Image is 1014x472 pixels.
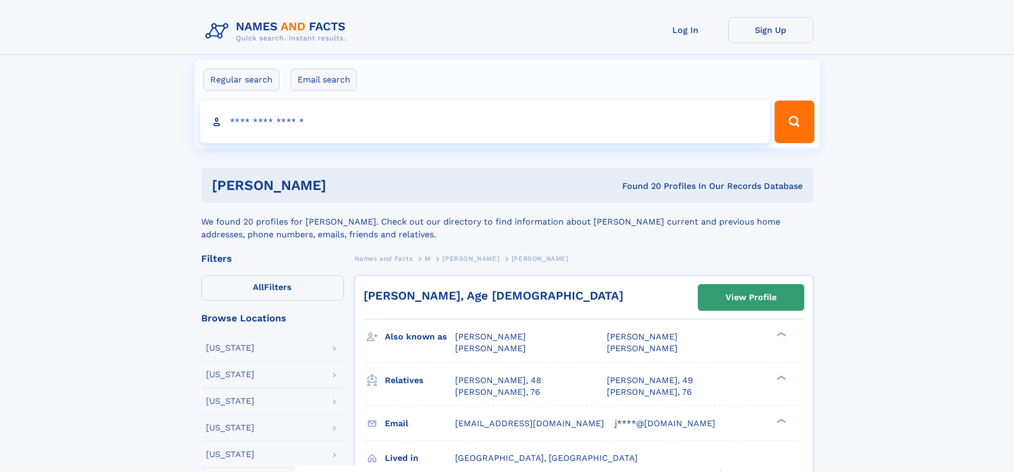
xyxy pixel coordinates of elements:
[201,203,813,241] div: We found 20 profiles for [PERSON_NAME]. Check out our directory to find information about [PERSON...
[455,418,604,428] span: [EMAIL_ADDRESS][DOMAIN_NAME]
[455,386,540,398] a: [PERSON_NAME], 76
[607,386,692,398] a: [PERSON_NAME], 76
[474,180,803,192] div: Found 20 Profiles In Our Records Database
[774,417,787,424] div: ❯
[385,328,455,346] h3: Also known as
[698,285,804,310] a: View Profile
[774,331,787,338] div: ❯
[455,343,526,353] span: [PERSON_NAME]
[643,17,728,43] a: Log In
[385,371,455,390] h3: Relatives
[212,179,474,192] h1: [PERSON_NAME]
[385,449,455,467] h3: Lived in
[201,17,355,46] img: Logo Names and Facts
[203,69,279,91] label: Regular search
[774,101,814,143] button: Search Button
[206,424,254,432] div: [US_STATE]
[607,332,678,342] span: [PERSON_NAME]
[200,101,770,143] input: search input
[442,255,499,262] span: [PERSON_NAME]
[385,415,455,433] h3: Email
[206,450,254,459] div: [US_STATE]
[455,453,638,463] span: [GEOGRAPHIC_DATA], [GEOGRAPHIC_DATA]
[206,370,254,379] div: [US_STATE]
[253,282,264,292] span: All
[455,375,541,386] a: [PERSON_NAME], 48
[442,252,499,265] a: [PERSON_NAME]
[607,375,693,386] a: [PERSON_NAME], 49
[291,69,357,91] label: Email search
[726,285,777,310] div: View Profile
[364,289,623,302] a: [PERSON_NAME], Age [DEMOGRAPHIC_DATA]
[355,252,413,265] a: Names and Facts
[201,254,344,263] div: Filters
[728,17,813,43] a: Sign Up
[201,313,344,323] div: Browse Locations
[607,343,678,353] span: [PERSON_NAME]
[512,255,568,262] span: [PERSON_NAME]
[455,332,526,342] span: [PERSON_NAME]
[206,344,254,352] div: [US_STATE]
[425,252,431,265] a: M
[425,255,431,262] span: M
[774,374,787,381] div: ❯
[206,397,254,405] div: [US_STATE]
[201,275,344,301] label: Filters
